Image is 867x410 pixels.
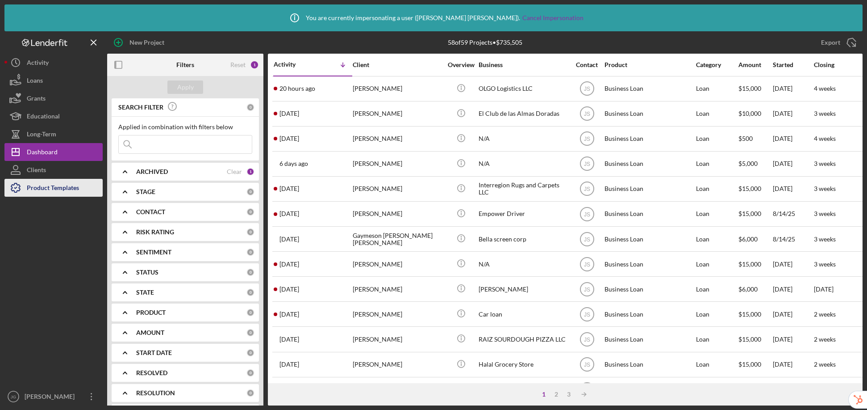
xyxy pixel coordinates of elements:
div: 0 [246,228,254,236]
text: JS [584,186,590,192]
div: 3 [563,391,575,398]
div: RAIZ SOURDOUGH PIZZA LLC [479,327,568,351]
div: N/A [479,152,568,176]
a: Product Templates [4,179,103,197]
a: Dashboard [4,143,103,161]
div: $10,000 [738,102,772,126]
time: 2025-08-15 21:24 [279,160,308,167]
div: Loan [696,177,738,201]
div: Loan [696,353,738,376]
div: Business Loan [604,102,694,126]
div: Overview [444,61,478,68]
div: [PERSON_NAME] [353,177,442,201]
div: 0 [246,103,254,111]
div: [DATE] [773,152,813,176]
div: [DATE] [773,102,813,126]
div: $15,000 [738,252,772,276]
div: 1 [250,60,259,69]
div: Started [773,61,813,68]
text: JS [584,136,590,142]
text: JS [584,161,590,167]
button: JG[PERSON_NAME] [4,388,103,406]
div: [PERSON_NAME] [353,277,442,301]
div: 0 [246,288,254,296]
div: [PERSON_NAME] [353,102,442,126]
div: [PERSON_NAME] [22,388,80,408]
div: [DATE] [773,327,813,351]
div: Halal Grocery Store [479,353,568,376]
div: Bella screen corp [479,227,568,251]
time: 3 weeks [814,160,836,167]
div: [PERSON_NAME] [353,127,442,151]
text: JS [584,311,590,317]
div: Business Loan [604,277,694,301]
div: Loans [27,72,43,92]
div: 2 [550,391,563,398]
div: N/A [479,252,568,276]
div: [PERSON_NAME] [353,353,442,376]
div: Business Loan [604,302,694,326]
div: Loan [696,152,738,176]
b: AMOUNT [136,329,164,336]
div: 0 [246,208,254,216]
div: Business Loan [604,177,694,201]
div: Business Loan [604,152,694,176]
div: 0 [246,268,254,276]
button: Long-Term [4,125,103,143]
div: Loan [696,227,738,251]
b: RESOLVED [136,369,167,376]
div: [PERSON_NAME] [479,277,568,301]
a: Grants [4,89,103,107]
div: Dashboard [27,143,58,163]
time: 4 weeks [814,135,836,142]
b: STATE [136,289,154,296]
time: 3 weeks [814,260,836,268]
div: Business Loan [604,127,694,151]
text: JS [584,111,590,117]
div: $15,000 [738,177,772,201]
b: Filters [176,61,194,68]
div: 1 [538,391,550,398]
a: Activity [4,54,103,72]
div: $15,000 [738,378,772,402]
div: 8/14/25 [773,227,813,251]
time: 2025-08-13 14:49 [279,261,299,268]
div: 0 [246,329,254,337]
div: N/A [479,127,568,151]
a: Cancel Impersonation [522,14,584,21]
text: JS [584,362,590,368]
b: RISK RATING [136,228,174,236]
time: 3 weeks [814,110,836,117]
div: 0 [246,188,254,196]
div: Empower Driver [479,202,568,226]
time: 3 weeks [814,235,836,243]
div: Client [353,61,442,68]
button: Loans [4,72,103,89]
b: PRODUCT [136,309,166,316]
div: 8/4/25 [773,378,813,402]
b: STATUS [136,269,158,276]
div: Business Loan [604,252,694,276]
b: SEARCH FILTER [118,104,163,111]
time: 3 weeks [814,185,836,192]
div: Loan [696,378,738,402]
div: [PERSON_NAME] [353,302,442,326]
div: [PERSON_NAME] [353,378,442,402]
b: RESOLUTION [136,389,175,397]
div: [PERSON_NAME] [353,252,442,276]
div: 1 [246,168,254,176]
div: 0 [246,349,254,357]
button: Educational [4,107,103,125]
div: Product [604,61,694,68]
div: [PERSON_NAME] [353,77,442,101]
div: El Club de las Almas Doradas [479,102,568,126]
time: 2 weeks [814,335,836,343]
div: [DATE] [773,127,813,151]
time: 2025-08-14 18:04 [279,210,299,217]
div: [DATE] [773,302,813,326]
text: JS [584,211,590,217]
div: $15,000 [738,353,772,376]
div: 0 [246,389,254,397]
time: 2025-08-15 01:07 [279,185,299,192]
